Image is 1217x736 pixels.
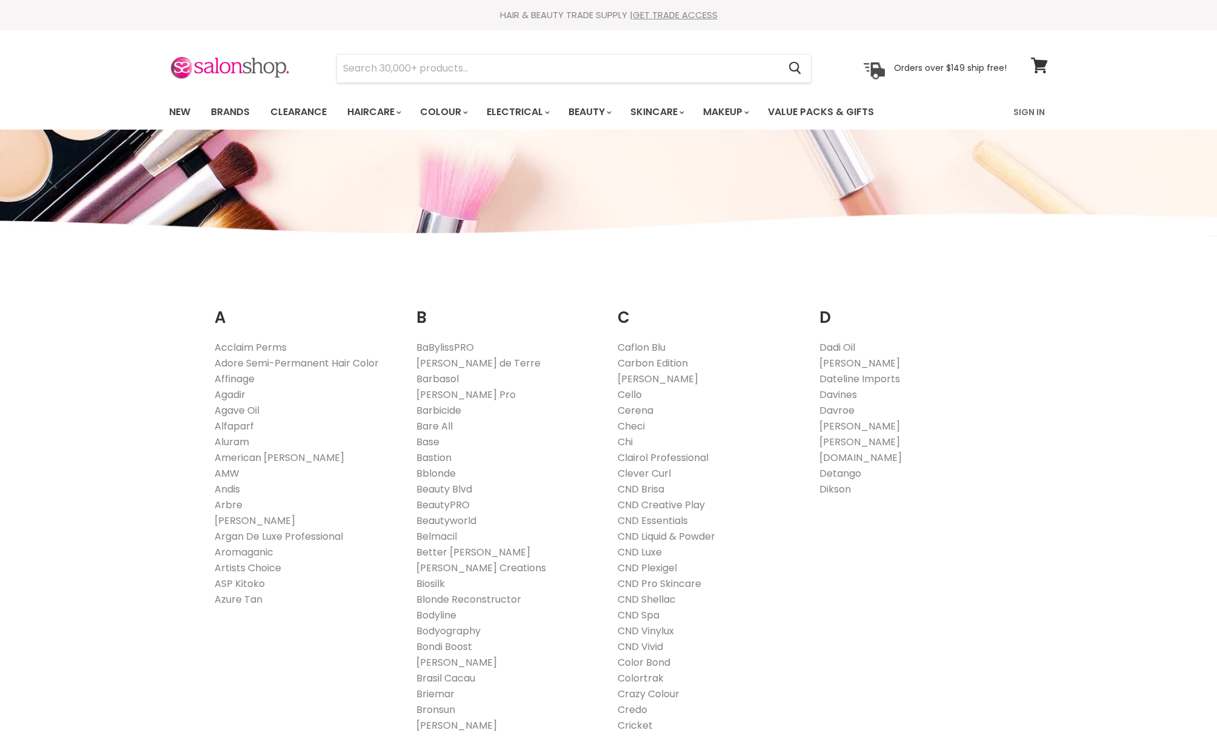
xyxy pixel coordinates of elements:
[416,466,456,480] a: Bblonde
[618,703,647,717] a: Credo
[215,451,344,465] a: American [PERSON_NAME]
[618,482,664,496] a: CND Brisa
[618,592,676,606] a: CND Shellac
[215,403,259,417] a: Agave Oil
[894,62,1007,73] p: Orders over $149 ship free!
[416,498,470,512] a: BeautyPRO
[633,8,718,21] a: GET TRADE ACCESS
[759,99,883,125] a: Value Packs & Gifts
[202,99,259,125] a: Brands
[416,403,461,417] a: Barbicide
[215,529,343,543] a: Argan De Luxe Professional
[416,655,497,669] a: [PERSON_NAME]
[618,529,715,543] a: CND Liquid & Powder
[215,372,255,386] a: Affinage
[416,608,456,622] a: Bodyline
[819,435,900,449] a: [PERSON_NAME]
[416,290,600,330] h2: B
[819,466,861,480] a: Detango
[416,624,481,638] a: Bodyography
[478,99,557,125] a: Electrical
[215,592,262,606] a: Azure Tan
[819,388,857,402] a: Davines
[215,577,265,591] a: ASP Kitoko
[618,687,679,701] a: Crazy Colour
[618,718,653,732] a: Cricket
[819,290,1003,330] h2: D
[215,482,240,496] a: Andis
[416,529,457,543] a: Belmacil
[416,451,452,465] a: Bastion
[336,54,812,83] form: Product
[618,403,653,417] a: Cerena
[779,55,811,82] button: Search
[416,545,530,559] a: Better [PERSON_NAME]
[416,372,459,386] a: Barbasol
[618,514,688,528] a: CND Essentials
[215,290,398,330] h2: A
[1006,99,1052,125] a: Sign In
[618,356,688,370] a: Carbon Edition
[215,466,239,480] a: AMW
[618,561,677,575] a: CND Plexigel
[416,356,541,370] a: [PERSON_NAME] de Terre
[618,372,698,386] a: [PERSON_NAME]
[215,435,249,449] a: Aluram
[618,640,663,654] a: CND Vivid
[618,655,670,669] a: Color Bond
[416,419,453,433] a: Bare All
[338,99,408,125] a: Haircare
[416,577,445,591] a: Biosilk
[416,671,475,685] a: Brasil Cacau
[618,419,645,433] a: Checi
[621,99,692,125] a: Skincare
[416,482,472,496] a: Beauty Blvd
[819,451,902,465] a: [DOMAIN_NAME]
[160,94,945,130] ul: Main menu
[215,388,245,402] a: Agadir
[416,340,474,354] a: BaBylissPRO
[819,403,855,417] a: Davroe
[618,340,665,354] a: Caflon Blu
[411,99,475,125] a: Colour
[618,290,801,330] h2: C
[416,703,455,717] a: Bronsun
[618,608,659,622] a: CND Spa
[618,498,705,512] a: CND Creative Play
[694,99,756,125] a: Makeup
[618,545,662,559] a: CND Luxe
[618,451,709,465] a: Clairol Professional
[618,388,642,402] a: Cello
[215,419,254,433] a: Alfaparf
[215,561,281,575] a: Artists Choice
[416,514,476,528] a: Beautyworld
[618,671,664,685] a: Colortrak
[618,435,633,449] a: Chi
[215,545,273,559] a: Aromaganic
[618,466,671,480] a: Clever Curl
[160,99,199,125] a: New
[154,9,1063,21] div: HAIR & BEAUTY TRADE SUPPLY |
[819,419,900,433] a: [PERSON_NAME]
[416,435,439,449] a: Base
[337,55,779,82] input: Search
[416,388,516,402] a: [PERSON_NAME] Pro
[819,372,900,386] a: Dateline Imports
[819,482,851,496] a: Dikson
[416,592,521,606] a: Blonde Reconstructor
[261,99,336,125] a: Clearance
[416,718,497,732] a: [PERSON_NAME]
[215,356,379,370] a: Adore Semi-Permanent Hair Color
[416,561,546,575] a: [PERSON_NAME] Creations
[618,577,701,591] a: CND Pro Skincare
[215,340,287,354] a: Acclaim Perms
[416,640,472,654] a: Bondi Boost
[819,340,855,354] a: Dadi Oil
[215,514,295,528] a: [PERSON_NAME]
[559,99,619,125] a: Beauty
[416,687,455,701] a: Briemar
[154,94,1063,130] nav: Main
[215,498,242,512] a: Arbre
[819,356,900,370] a: [PERSON_NAME]
[618,624,674,638] a: CND Vinylux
